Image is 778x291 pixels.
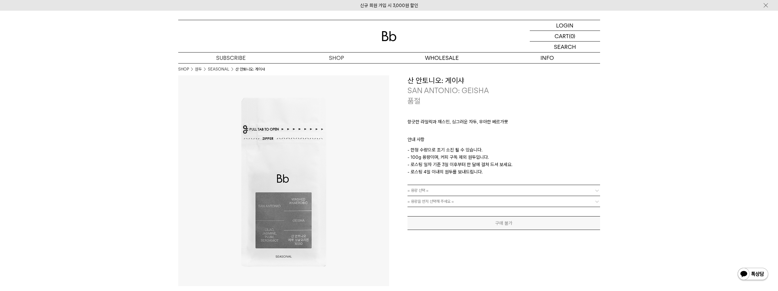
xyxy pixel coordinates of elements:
p: SAN ANTONIO: GEISHA [407,85,600,96]
a: SUBSCRIBE [178,53,284,63]
span: = 용량을 먼저 선택해 주세요 = [407,196,454,207]
p: - 한정 수량으로 조기 소진 될 수 있습니다. - 100g 용량이며, 커피 구독 제외 원두입니다. - 로스팅 일자 기준 3일 이후부터 한 달에 걸쳐 드셔 보세요. - 로스팅 ... [407,146,600,176]
img: 카카오톡 채널 1:1 채팅 버튼 [737,267,769,282]
li: 산 안토니오: 게이샤 [235,66,265,72]
h3: 산 안토니오: 게이샤 [407,75,600,86]
p: 안내 사항 [407,136,600,146]
p: (0) [569,31,575,41]
span: = 용량 선택 = [407,185,429,196]
a: 원두 [195,66,202,72]
p: 품절 [407,96,420,106]
img: 산 안토니오: 게이샤 [178,75,389,286]
button: 구매 불가 [407,216,600,230]
a: SHOP [178,66,189,72]
p: CART [555,31,569,41]
a: LOGIN [530,20,600,31]
p: 향긋한 라일락과 재스민, 싱그러운 자두, 우아한 베르가못 [407,118,600,129]
a: 신규 회원 가입 시 3,000원 할인 [360,3,418,8]
p: ㅤ [407,129,600,136]
img: 로고 [382,31,396,41]
p: LOGIN [556,20,573,31]
p: INFO [495,53,600,63]
a: CART (0) [530,31,600,42]
a: SHOP [284,53,389,63]
p: WHOLESALE [389,53,495,63]
p: SEARCH [554,42,576,52]
a: SEASONAL [208,66,229,72]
